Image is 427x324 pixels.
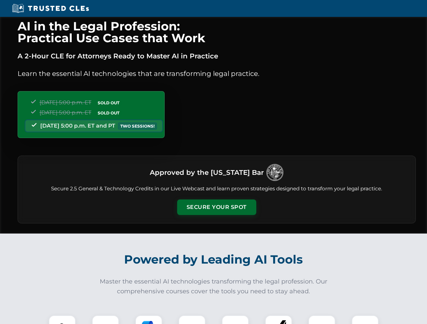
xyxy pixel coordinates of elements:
span: [DATE] 5:00 p.m. ET [40,99,91,106]
p: Master the essential AI technologies transforming the legal profession. Our comprehensive courses... [95,277,332,296]
h1: AI in the Legal Profession: Practical Use Cases that Work [18,20,416,44]
p: Learn the essential AI technologies that are transforming legal practice. [18,68,416,79]
span: [DATE] 5:00 p.m. ET [40,109,91,116]
span: SOLD OUT [95,109,122,116]
p: Secure 2.5 General & Technology Credits in our Live Webcast and learn proven strategies designed ... [26,185,407,193]
h3: Approved by the [US_STATE] Bar [150,166,264,179]
img: Logo [266,164,283,181]
img: Trusted CLEs [10,3,91,13]
p: A 2-Hour CLE for Attorneys Ready to Master AI in Practice [18,51,416,61]
button: Secure Your Spot [177,199,256,215]
h2: Powered by Leading AI Tools [26,248,401,271]
span: SOLD OUT [95,99,122,106]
